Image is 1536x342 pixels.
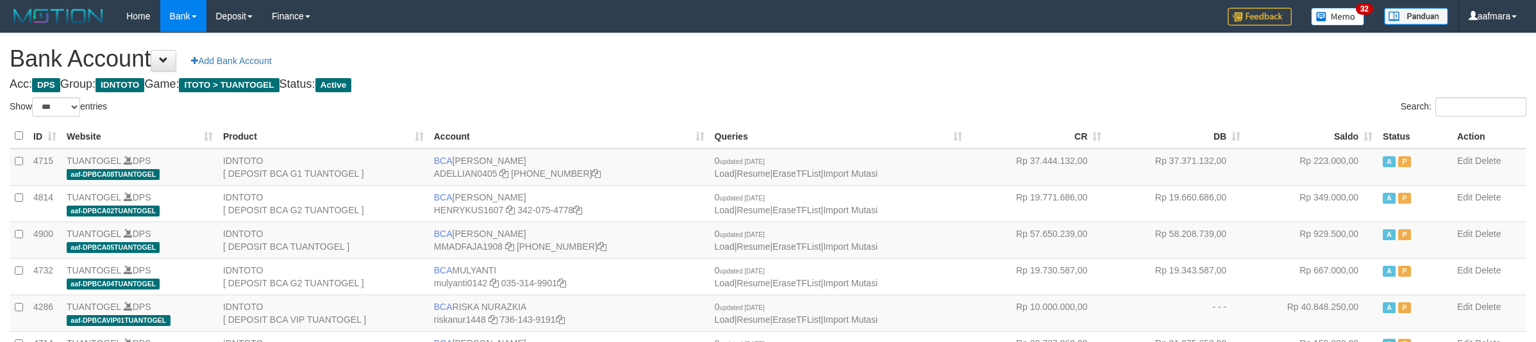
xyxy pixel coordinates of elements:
span: aaf-DPBCA08TUANTOGEL [67,169,160,180]
a: Copy 3420754778 to clipboard [573,205,582,215]
img: panduan.png [1384,8,1448,25]
a: Load [715,205,735,215]
a: Copy 7361439191 to clipboard [556,314,565,325]
td: 4814 [28,185,62,222]
a: TUANTOGEL [67,156,121,166]
span: Active [1383,193,1396,204]
a: mulyanti0142 [434,278,487,288]
span: updated [DATE] [719,158,764,165]
a: Import Mutasi [823,168,878,179]
span: Active [1383,156,1396,167]
td: DPS [62,295,218,331]
span: updated [DATE] [719,195,764,202]
td: RISKA NURAZKIA 736-143-9191 [429,295,710,331]
a: TUANTOGEL [67,302,121,312]
a: ADELLIAN0405 [434,168,497,179]
a: Resume [737,314,770,325]
td: Rp 19.771.686,00 [967,185,1106,222]
span: Paused [1398,229,1411,240]
span: | | | [715,229,878,252]
span: updated [DATE] [719,268,764,275]
span: aaf-DPBCA02TUANTOGEL [67,206,160,216]
a: Delete [1475,302,1501,312]
span: 0 [715,265,765,275]
h4: Acc: Group: Game: Status: [10,78,1526,91]
span: Active [1383,229,1396,240]
a: Import Mutasi [823,314,878,325]
a: Resume [737,278,770,288]
a: Edit [1457,192,1473,202]
a: TUANTOGEL [67,265,121,275]
td: Rp 10.000.000,00 [967,295,1106,331]
span: BCA [434,192,453,202]
td: 4732 [28,258,62,295]
a: Resume [737,241,770,252]
td: Rp 40.848.250,00 [1246,295,1378,331]
span: Active [1383,302,1396,313]
span: | | | [715,192,878,215]
span: 0 [715,156,765,166]
th: Saldo: activate to sort column ascending [1246,124,1378,149]
span: Paused [1398,156,1411,167]
a: Copy 4062282031 to clipboard [597,241,606,252]
a: Copy 0353149901 to clipboard [557,278,566,288]
span: 32 [1356,3,1373,15]
td: Rp 58.208.739,00 [1106,222,1246,258]
span: Paused [1398,193,1411,204]
a: Delete [1475,192,1501,202]
label: Search: [1401,97,1526,117]
th: Status [1378,124,1452,149]
td: DPS [62,222,218,258]
th: CR: activate to sort column ascending [967,124,1106,149]
th: Product: activate to sort column ascending [218,124,429,149]
td: 4286 [28,295,62,331]
a: Edit [1457,302,1473,312]
td: - - - [1106,295,1246,331]
a: Copy mulyanti0142 to clipboard [490,278,499,288]
span: Active [315,78,352,92]
span: updated [DATE] [719,304,764,311]
span: ITOTO > TUANTOGEL [179,78,279,92]
td: Rp 19.730.587,00 [967,258,1106,295]
td: [PERSON_NAME] [PHONE_NUMBER] [429,149,710,186]
td: IDNTOTO [ DEPOSIT BCA G1 TUANTOGEL ] [218,149,429,186]
a: Copy ADELLIAN0405 to clipboard [499,168,508,179]
span: updated [DATE] [719,231,764,238]
span: aaf-DPBCAVIP01TUANTOGEL [67,315,171,326]
a: HENRYKUS1607 [434,205,504,215]
a: Edit [1457,265,1473,275]
a: EraseTFList [772,314,821,325]
a: Edit [1457,156,1473,166]
td: Rp 19.343.587,00 [1106,258,1246,295]
span: BCA [434,229,453,239]
td: DPS [62,258,218,295]
a: Import Mutasi [823,241,878,252]
a: Import Mutasi [823,278,878,288]
a: Add Bank Account [183,50,280,72]
td: Rp 349.000,00 [1246,185,1378,222]
td: Rp 19.660.686,00 [1106,185,1246,222]
a: riskanur1448 [434,314,486,325]
a: Import Mutasi [823,205,878,215]
td: Rp 667.000,00 [1246,258,1378,295]
span: aaf-DPBCA05TUANTOGEL [67,242,160,253]
td: Rp 37.371.132,00 [1106,149,1246,186]
select: Showentries [32,97,80,117]
span: | | | [715,302,878,325]
a: TUANTOGEL [67,229,121,239]
td: MULYANTI 035-314-9901 [429,258,710,295]
span: | | | [715,156,878,179]
td: Rp 929.500,00 [1246,222,1378,258]
label: Show entries [10,97,107,117]
th: DB: activate to sort column ascending [1106,124,1246,149]
th: Action [1452,124,1526,149]
a: Copy HENRYKUS1607 to clipboard [506,205,515,215]
a: Delete [1475,265,1501,275]
th: Website: activate to sort column ascending [62,124,218,149]
td: 4715 [28,149,62,186]
a: Resume [737,205,770,215]
a: Load [715,314,735,325]
a: EraseTFList [772,241,821,252]
a: MMADFAJA1908 [434,241,503,252]
td: 4900 [28,222,62,258]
